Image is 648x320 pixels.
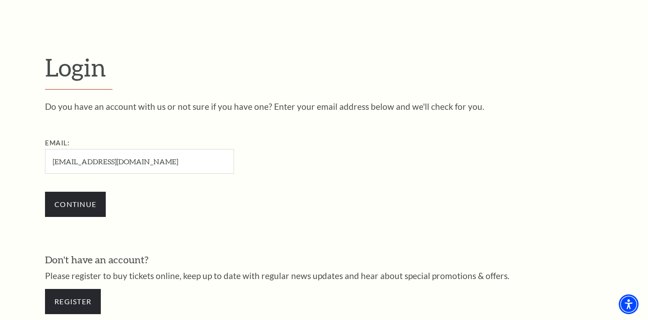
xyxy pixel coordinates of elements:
input: Required [45,149,234,174]
p: Please register to buy tickets online, keep up to date with regular news updates and hear about s... [45,271,603,280]
div: Accessibility Menu [619,294,639,314]
h3: Don't have an account? [45,253,603,267]
span: Login [45,53,106,81]
a: Register [45,289,101,314]
input: Submit button [45,192,106,217]
p: Do you have an account with us or not sure if you have one? Enter your email address below and we... [45,102,603,111]
label: Email: [45,139,70,147]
